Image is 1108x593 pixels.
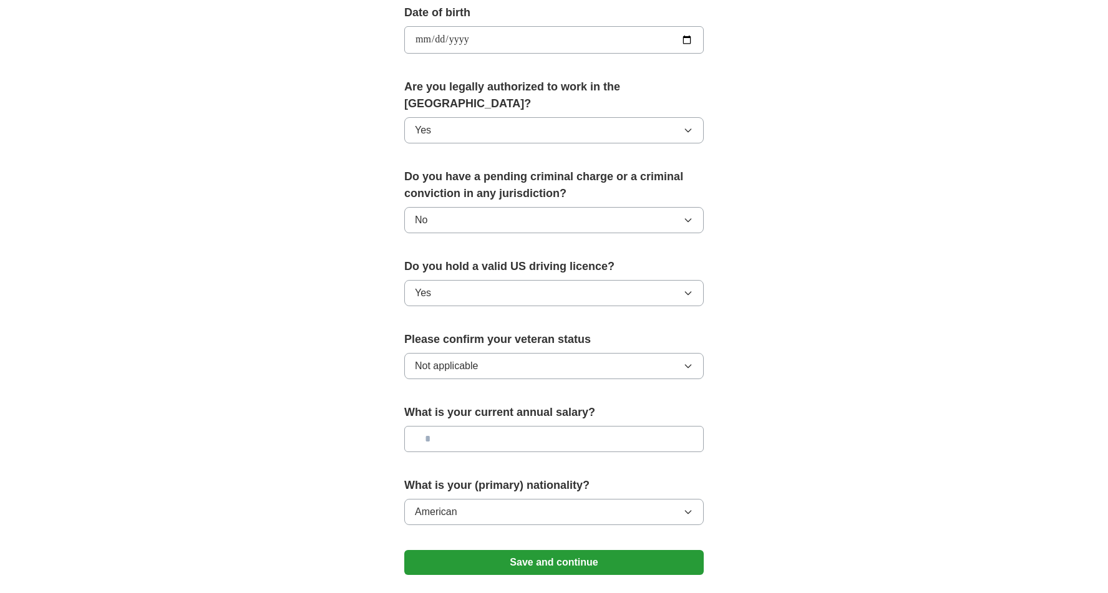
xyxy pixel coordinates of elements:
[404,353,704,379] button: Not applicable
[404,499,704,525] button: American
[404,168,704,202] label: Do you have a pending criminal charge or a criminal conviction in any jurisdiction?
[404,280,704,306] button: Yes
[415,359,478,374] span: Not applicable
[404,331,704,348] label: Please confirm your veteran status
[415,213,427,228] span: No
[404,550,704,575] button: Save and continue
[404,477,704,494] label: What is your (primary) nationality?
[404,207,704,233] button: No
[404,4,704,21] label: Date of birth
[415,504,457,519] span: American
[415,123,431,138] span: Yes
[404,258,704,275] label: Do you hold a valid US driving licence?
[404,79,704,112] label: Are you legally authorized to work in the [GEOGRAPHIC_DATA]?
[404,404,704,421] label: What is your current annual salary?
[415,286,431,301] span: Yes
[404,117,704,143] button: Yes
